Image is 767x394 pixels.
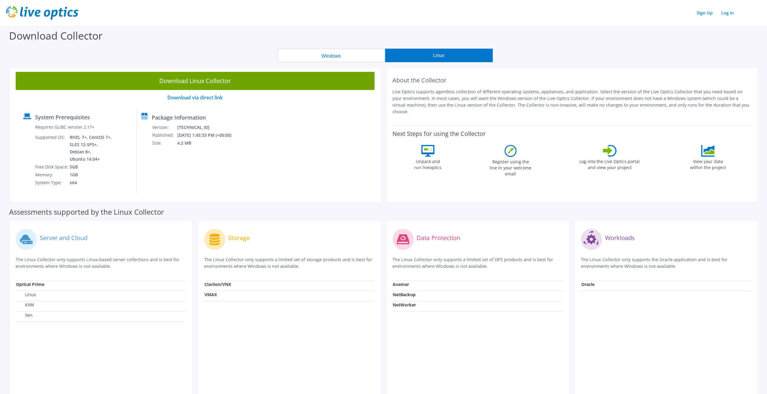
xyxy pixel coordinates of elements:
label: Server and Cloud [40,235,87,241]
label: Xen [16,312,33,318]
h2: About the Collector [393,77,752,84]
a: Log In [718,8,737,17]
a: Sign Up [694,8,716,17]
label: Requires GLIBC version 2.17+ [35,124,94,130]
td: Published: [152,131,177,139]
td: Free Disk Space: [35,163,69,171]
label: System Prerequisites [35,114,90,120]
td: [DATE] 1:45:33 PM (+00:00) [177,131,239,139]
label: Next Steps for using the Collector [393,130,486,137]
p: The Linux Collector only supports the Oracle application and is best for environments where Windo... [581,256,751,270]
td: Memory: [35,171,69,179]
label: Workloads [605,235,635,241]
label: Data Protection [417,235,461,241]
td: System Type: [35,179,69,187]
td: 5GB [69,163,113,171]
label: Storage [228,235,250,241]
td: 4.2 MB [177,139,239,147]
strong: Clariion/VNX [204,281,231,287]
strong: Optical Prime [16,281,44,287]
strong: NetWorker [393,302,416,308]
label: View your data within the project [686,157,730,171]
p: Live Optics supports agentless collection of different operating systems, appliances, and applica... [393,88,752,115]
strong: Oracle [581,281,594,287]
button: Linux [385,49,493,62]
strong: VMAX [204,292,217,297]
label: Log into the Live Optics portal and view your project [579,157,640,171]
strong: NetBackup [393,292,416,297]
label: Download Collector [9,29,103,43]
label: KVM [16,302,34,308]
td: RHEL 7+, CentOS 7+, SLES 12-SP5+, Debian 8+, Ubuntu 14.04+ [69,133,113,163]
label: Linux [16,292,36,298]
td: Version: [152,123,177,131]
td: x64 [69,179,113,187]
img: live_optics_svg.svg [6,6,78,20]
td: [TECHNICAL_ID] [177,123,239,131]
a: Download via direct link [167,94,223,101]
td: Supported OS: [35,133,69,163]
p: The Linux Collector only supports a limited set of DPS products and is best for environments wher... [393,256,563,270]
p: The Linux Collector only supports a limited set of storage products and is best for environments ... [204,256,375,270]
td: 1GB [69,171,113,179]
label: Package Information [152,114,206,120]
label: Assessments supported by the Linux Collector [9,209,164,215]
td: Size: [152,139,177,147]
label: Register using the line in your welcome email [488,157,533,177]
a: Download Linux Collector [16,72,375,90]
button: Windows [277,49,385,62]
label: Unpack and run liveoptics [414,157,442,171]
p: The Linux Collector only supports Linux-based server collections and is best for environments whe... [16,256,186,270]
strong: Avamar [393,281,409,287]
